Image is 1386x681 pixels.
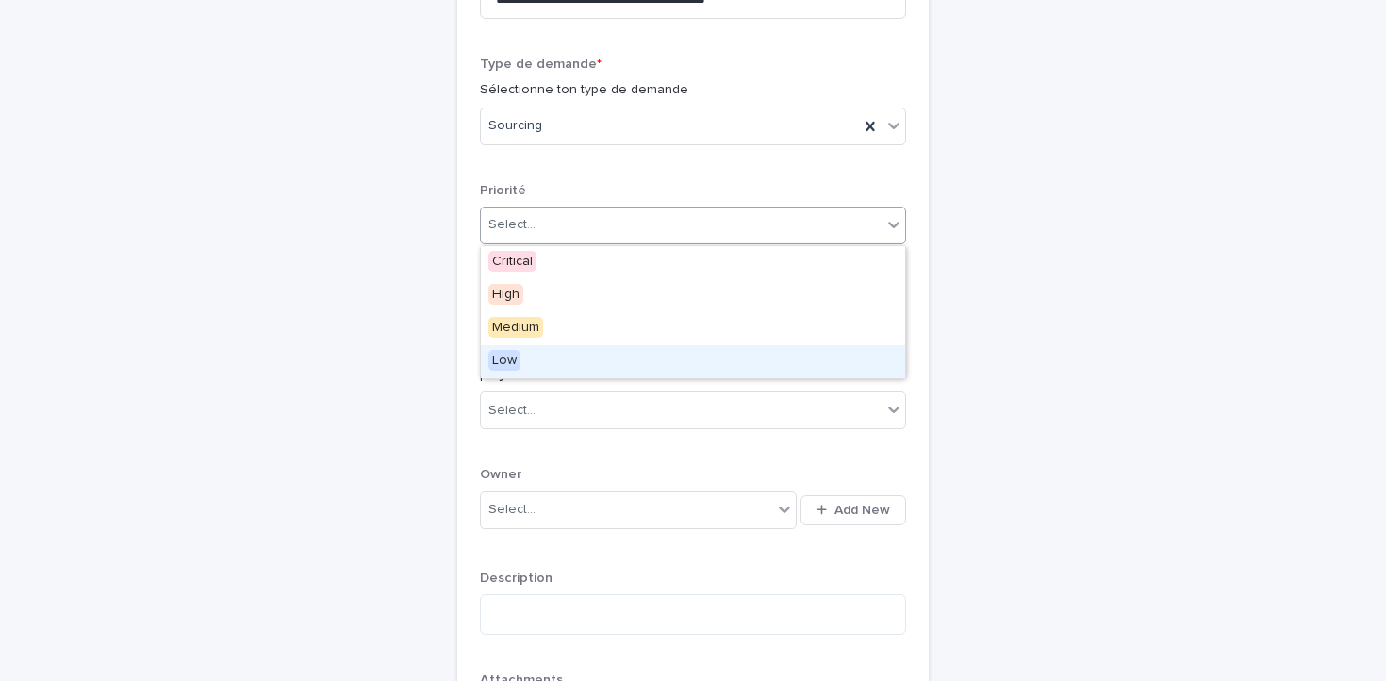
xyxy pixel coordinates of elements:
span: Priorité [480,184,526,197]
span: High [488,284,523,305]
button: Add New [800,495,906,525]
span: Owner [480,468,521,481]
div: Low [481,345,905,378]
div: Select... [488,500,536,520]
span: Low [488,350,520,371]
div: High [481,279,905,312]
p: Sélectionne ton type de demande [480,80,906,100]
div: Critical [481,246,905,279]
span: Description [480,572,553,585]
div: Select... [488,215,536,235]
span: Critical [488,251,536,272]
span: Sourcing [488,116,542,136]
span: Type de demande [480,58,602,71]
div: Select... [488,401,536,421]
span: Medium [488,317,543,338]
div: Medium [481,312,905,345]
span: Add New [834,504,890,517]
